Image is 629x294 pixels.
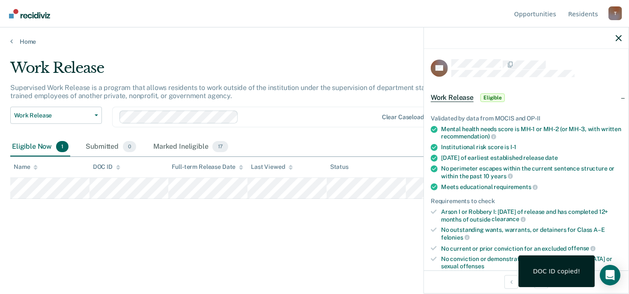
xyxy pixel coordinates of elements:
[84,138,138,156] div: Submitted
[10,138,70,156] div: Eligible Now
[10,59,482,84] div: Work Release
[460,263,484,270] span: offenses
[424,84,629,111] div: Work ReleaseEligible
[93,163,120,171] div: DOC ID
[431,115,622,122] div: Validated by data from MOCIS and OP-II
[152,138,230,156] div: Marked Ineligible
[9,9,50,18] img: Recidiviz
[10,84,469,100] p: Supervised Work Release is a program that allows residents to work outside of the institution und...
[546,154,558,161] span: date
[431,93,474,102] span: Work Release
[14,112,91,119] span: Work Release
[441,126,622,140] div: Mental health needs score is MH-1 or MH-2 (or MH-3, with written
[608,6,622,20] button: Profile dropdown button
[251,163,292,171] div: Last Viewed
[441,245,622,252] div: No current or prior conviction for an excluded
[212,141,228,152] span: 17
[441,208,622,223] div: Arson I or Robbery I: [DATE] of release and has completed 12+ months of outside
[568,245,596,252] span: offense
[480,93,505,102] span: Eligible
[424,270,629,293] div: 1 / 1
[441,154,622,162] div: [DATE] of earliest established release
[441,226,622,241] div: No outstanding wants, warrants, or detainers for Class A–E
[441,133,496,140] span: recommendation)
[600,265,620,285] div: Open Intercom Messenger
[504,275,518,289] button: Previous Opportunity
[492,216,526,222] span: clearance
[441,255,622,270] div: No conviction or demonstrated pattern of [MEDICAL_DATA] or sexual
[123,141,136,152] span: 0
[441,144,622,151] div: Institutional risk score is
[441,183,622,191] div: Meets educational
[533,267,580,275] div: DOC ID copied!
[441,165,622,180] div: No perimeter escapes within the current sentence structure or within the past 10
[510,144,516,150] span: I-1
[608,6,622,20] div: T
[14,163,38,171] div: Name
[330,163,349,171] div: Status
[10,38,619,45] a: Home
[491,173,513,180] span: years
[431,198,622,205] div: Requirements to check
[56,141,69,152] span: 1
[382,114,427,121] div: Clear caseloads
[172,163,243,171] div: Full-term Release Date
[441,234,470,241] span: felonies
[494,183,538,190] span: requirements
